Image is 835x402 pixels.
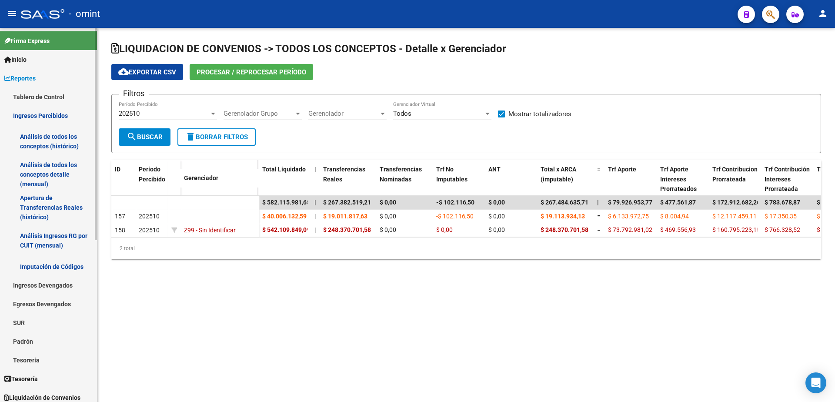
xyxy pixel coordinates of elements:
[597,199,599,206] span: |
[69,4,100,23] span: - omint
[180,169,259,188] datatable-header-cell: Gerenciador
[660,166,697,193] span: Trf Aporte Intereses Prorrateados
[537,160,594,198] datatable-header-cell: Total x ARCA (imputable)
[119,128,170,146] button: Buscar
[311,160,320,198] datatable-header-cell: |
[608,226,652,233] span: $ 73.792.981,02
[323,199,371,206] span: $ 267.382.519,21
[118,67,129,77] mat-icon: cloud_download
[765,166,810,193] span: Trf Contribución Intereses Prorrateada
[393,110,411,117] span: Todos
[111,64,183,80] button: Exportar CSV
[608,166,636,173] span: Trf Aporte
[224,110,294,117] span: Gerenciador Grupo
[4,55,27,64] span: Inicio
[323,166,365,183] span: Transferencias Reales
[712,226,760,233] span: $ 160.795.223,15
[119,110,140,117] span: 202510
[380,166,422,183] span: Transferencias Nominadas
[323,226,371,233] span: $ 248.370.701,58
[139,213,160,220] span: 202510
[660,199,696,206] span: $ 477.561,87
[185,131,196,142] mat-icon: delete
[111,43,506,55] span: LIQUIDACION DE CONVENIOS -> TODOS LOS CONCEPTOS - Detalle x Gerenciador
[376,160,433,198] datatable-header-cell: Transferencias Nominadas
[657,160,709,198] datatable-header-cell: Trf Aporte Intereses Prorrateados
[323,213,367,220] span: $ 19.011.817,63
[541,226,588,233] span: $ 248.370.701,58
[712,199,760,206] span: $ 172.912.682,26
[119,87,149,100] h3: Filtros
[4,374,38,384] span: Tesorería
[805,372,826,393] div: Open Intercom Messenger
[314,213,316,220] span: |
[262,213,307,220] span: $ 40.006.132,59
[259,160,311,198] datatable-header-cell: Total Liquidado
[314,199,316,206] span: |
[4,36,50,46] span: Firma Express
[436,213,474,220] span: -$ 102.116,50
[308,110,379,117] span: Gerenciador
[380,199,396,206] span: $ 0,00
[608,199,652,206] span: $ 79.926.953,77
[184,227,236,234] span: Z99 - Sin Identificar
[262,199,310,206] span: $ 582.115.981,68
[115,213,125,220] span: 157
[380,226,396,233] span: $ 0,00
[436,226,453,233] span: $ 0,00
[262,166,306,173] span: Total Liquidado
[111,238,821,259] div: 2 total
[488,213,505,220] span: $ 0,00
[177,128,256,146] button: Borrar Filtros
[139,166,165,183] span: Período Percibido
[127,133,163,141] span: Buscar
[111,160,135,197] datatable-header-cell: ID
[488,226,505,233] span: $ 0,00
[190,64,313,80] button: Procesar / Reprocesar período
[185,133,248,141] span: Borrar Filtros
[7,8,17,19] mat-icon: menu
[488,166,501,173] span: ANT
[380,213,396,220] span: $ 0,00
[320,160,376,198] datatable-header-cell: Transferencias Reales
[597,213,601,220] span: =
[314,226,316,233] span: |
[184,174,218,181] span: Gerenciador
[765,213,797,220] span: $ 17.350,35
[660,226,696,233] span: $ 469.556,93
[608,213,649,220] span: $ 6.133.972,75
[709,160,761,198] datatable-header-cell: Trf Contribucion Prorrateada
[818,8,828,19] mat-icon: person
[712,166,758,183] span: Trf Contribucion Prorrateada
[314,166,316,173] span: |
[712,213,757,220] span: $ 12.117.459,11
[115,166,120,173] span: ID
[605,160,657,198] datatable-header-cell: Trf Aporte
[436,166,468,183] span: Trf No Imputables
[127,131,137,142] mat-icon: search
[4,74,36,83] span: Reportes
[197,68,306,76] span: Procesar / Reprocesar período
[118,68,176,76] span: Exportar CSV
[488,199,505,206] span: $ 0,00
[761,160,813,198] datatable-header-cell: Trf Contribución Intereses Prorrateada
[115,227,125,234] span: 158
[135,160,168,197] datatable-header-cell: Período Percibido
[541,166,576,183] span: Total x ARCA (imputable)
[541,213,585,220] span: $ 19.113.934,13
[436,199,474,206] span: -$ 102.116,50
[594,160,605,198] datatable-header-cell: =
[433,160,485,198] datatable-header-cell: Trf No Imputables
[660,213,689,220] span: $ 8.004,94
[765,226,800,233] span: $ 766.328,52
[597,166,601,173] span: =
[765,199,800,206] span: $ 783.678,87
[139,227,160,234] span: 202510
[508,109,571,119] span: Mostrar totalizadores
[597,226,601,233] span: =
[262,226,310,233] span: $ 542.109.849,09
[541,199,588,206] span: $ 267.484.635,71
[485,160,537,198] datatable-header-cell: ANT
